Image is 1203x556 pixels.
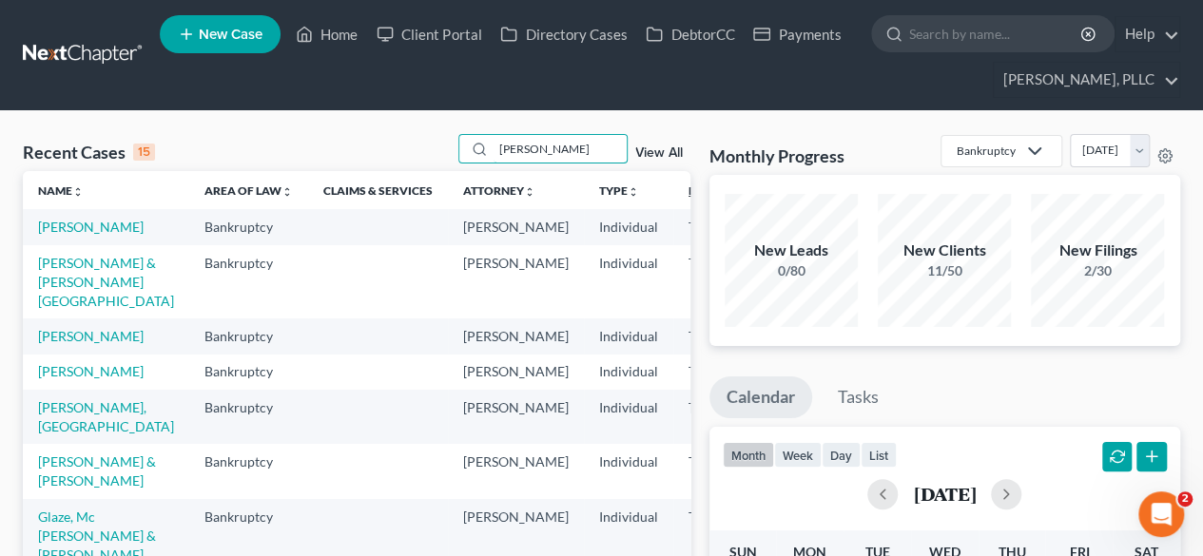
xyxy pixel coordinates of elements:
[38,328,144,344] a: [PERSON_NAME]
[709,144,844,167] h3: Monthly Progress
[584,318,673,354] td: Individual
[448,209,584,244] td: [PERSON_NAME]
[448,318,584,354] td: [PERSON_NAME]
[38,255,174,309] a: [PERSON_NAME] & [PERSON_NAME][GEOGRAPHIC_DATA]
[133,144,155,161] div: 15
[281,186,293,198] i: unfold_more
[1031,240,1164,261] div: New Filings
[524,186,535,198] i: unfold_more
[584,355,673,390] td: Individual
[38,219,144,235] a: [PERSON_NAME]
[448,355,584,390] td: [PERSON_NAME]
[673,444,766,498] td: TXNB
[909,16,1083,51] input: Search by name...
[636,17,744,51] a: DebtorCC
[367,17,491,51] a: Client Portal
[599,183,639,198] a: Typeunfold_more
[673,318,766,354] td: TXNB
[38,183,84,198] a: Nameunfold_more
[23,141,155,163] div: Recent Cases
[822,442,861,468] button: day
[861,442,897,468] button: list
[463,183,535,198] a: Attorneyunfold_more
[628,186,639,198] i: unfold_more
[204,183,293,198] a: Area of Lawunfold_more
[878,240,1011,261] div: New Clients
[199,28,262,42] span: New Case
[189,245,308,318] td: Bankruptcy
[491,17,636,51] a: Directory Cases
[286,17,367,51] a: Home
[725,240,858,261] div: New Leads
[725,261,858,280] div: 0/80
[673,355,766,390] td: TXWB
[635,146,683,160] a: View All
[709,376,812,418] a: Calendar
[723,442,774,468] button: month
[584,209,673,244] td: Individual
[1031,261,1164,280] div: 2/30
[494,135,627,163] input: Search by name...
[189,390,308,444] td: Bankruptcy
[1177,491,1193,507] span: 2
[878,261,1011,280] div: 11/50
[673,209,766,244] td: TXNB
[189,444,308,498] td: Bankruptcy
[584,444,673,498] td: Individual
[1116,17,1179,51] a: Help
[673,245,766,318] td: TXNB
[689,183,751,198] a: Districtunfold_more
[189,209,308,244] td: Bankruptcy
[308,171,448,209] th: Claims & Services
[448,444,584,498] td: [PERSON_NAME]
[821,376,896,418] a: Tasks
[744,17,850,51] a: Payments
[584,245,673,318] td: Individual
[38,363,144,379] a: [PERSON_NAME]
[1138,491,1184,537] iframe: Intercom live chat
[994,63,1179,97] a: [PERSON_NAME], PLLC
[673,390,766,444] td: TXNB
[189,355,308,390] td: Bankruptcy
[448,245,584,318] td: [PERSON_NAME]
[72,186,84,198] i: unfold_more
[38,453,156,489] a: [PERSON_NAME] & [PERSON_NAME]
[189,318,308,354] td: Bankruptcy
[448,390,584,444] td: [PERSON_NAME]
[913,484,976,504] h2: [DATE]
[957,143,1016,159] div: Bankruptcy
[584,390,673,444] td: Individual
[38,399,174,434] a: [PERSON_NAME], [GEOGRAPHIC_DATA]
[774,442,822,468] button: week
